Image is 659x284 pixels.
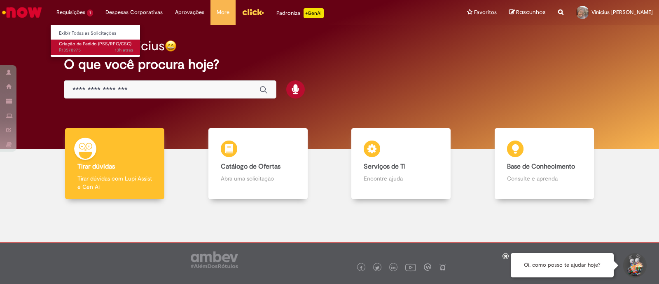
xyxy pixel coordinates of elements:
[217,8,229,16] span: More
[591,9,653,16] span: Vinicius [PERSON_NAME]
[51,29,141,38] a: Exibir Todas as Solicitações
[115,47,133,53] span: 13h atrás
[59,47,133,54] span: R13578975
[511,253,614,277] div: Oi, como posso te ajudar hoje?
[509,9,546,16] a: Rascunhos
[51,40,141,55] a: Aberto R13578975 : Criação de Pedido (PSS/RPO/CSC)
[175,8,204,16] span: Aprovações
[56,8,85,16] span: Requisições
[187,128,330,200] a: Catálogo de Ofertas Abra uma solicitação
[105,8,163,16] span: Despesas Corporativas
[474,8,497,16] span: Favoritos
[424,263,431,271] img: logo_footer_workplace.png
[329,128,473,200] a: Serviços de TI Encontre ajuda
[391,265,395,270] img: logo_footer_linkedin.png
[165,40,177,52] img: happy-face.png
[276,8,324,18] div: Padroniza
[87,9,93,16] span: 1
[221,162,280,171] b: Catálogo de Ofertas
[405,262,416,272] img: logo_footer_youtube.png
[359,266,363,270] img: logo_footer_facebook.png
[115,47,133,53] time: 29/09/2025 19:18:16
[364,162,406,171] b: Serviços de TI
[439,263,446,271] img: logo_footer_naosei.png
[191,251,238,268] img: logo_footer_ambev_rotulo_gray.png
[304,8,324,18] p: +GenAi
[364,174,438,183] p: Encontre ajuda
[59,41,131,47] span: Criação de Pedido (PSS/RPO/CSC)
[507,174,582,183] p: Consulte e aprenda
[507,162,575,171] b: Base de Conhecimento
[516,8,546,16] span: Rascunhos
[77,162,115,171] b: Tirar dúvidas
[375,266,379,270] img: logo_footer_twitter.png
[64,57,595,72] h2: O que você procura hoje?
[1,4,43,21] img: ServiceNow
[221,174,295,183] p: Abra uma solicitação
[50,25,140,57] ul: Requisições
[473,128,616,200] a: Base de Conhecimento Consulte e aprenda
[77,174,152,191] p: Tirar dúvidas com Lupi Assist e Gen Ai
[242,6,264,18] img: click_logo_yellow_360x200.png
[43,128,187,200] a: Tirar dúvidas Tirar dúvidas com Lupi Assist e Gen Ai
[622,253,647,278] button: Iniciar Conversa de Suporte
